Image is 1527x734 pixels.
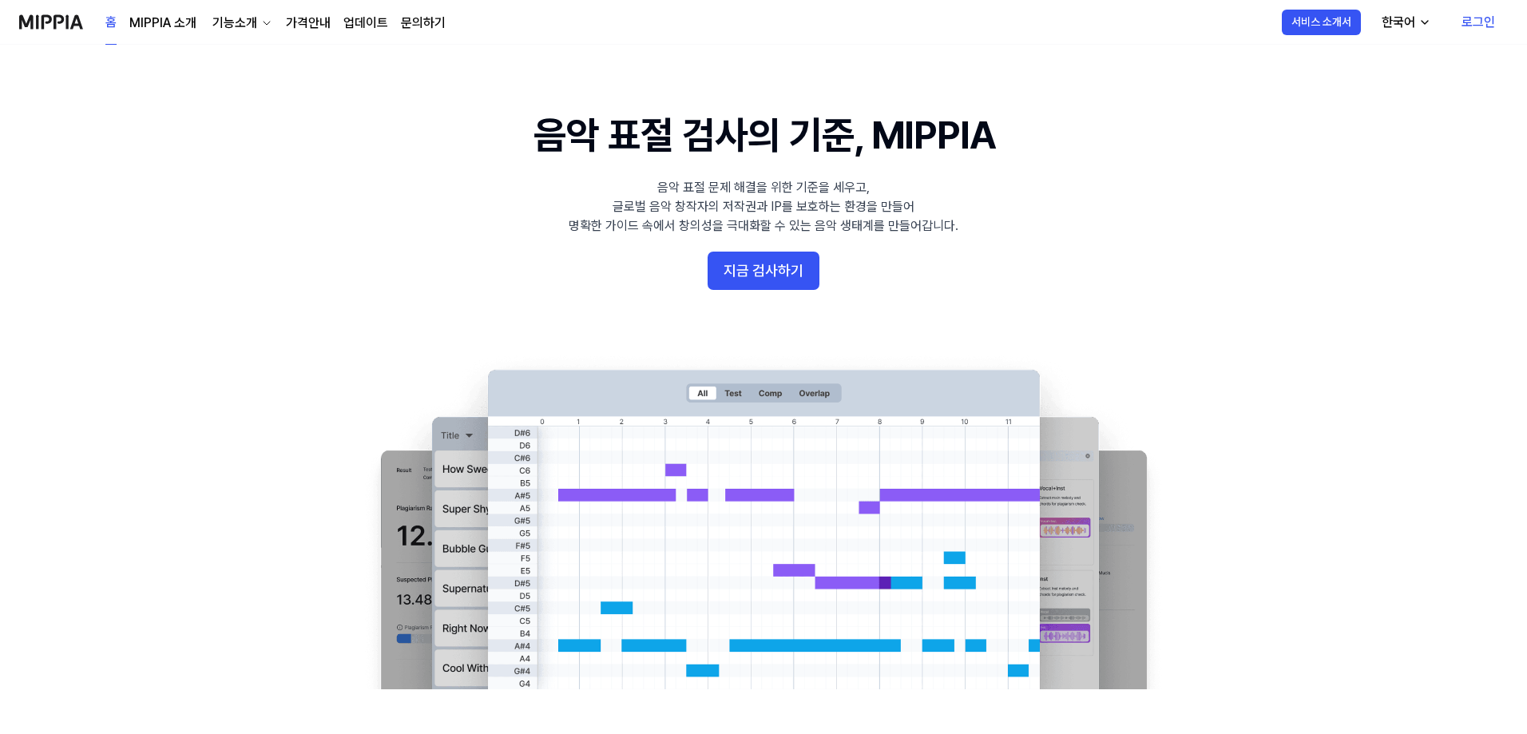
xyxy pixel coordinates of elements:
button: 지금 검사하기 [708,252,819,290]
button: 기능소개 [209,14,273,33]
div: 음악 표절 문제 해결을 위한 기준을 세우고, 글로벌 음악 창작자의 저작권과 IP를 보호하는 환경을 만들어 명확한 가이드 속에서 창의성을 극대화할 수 있는 음악 생태계를 만들어... [569,178,958,236]
a: 문의하기 [401,14,446,33]
a: 홈 [105,1,117,45]
button: 한국어 [1369,6,1441,38]
button: 서비스 소개서 [1282,10,1361,35]
a: 업데이트 [343,14,388,33]
div: 기능소개 [209,14,260,33]
h1: 음악 표절 검사의 기준, MIPPIA [533,109,994,162]
a: MIPPIA 소개 [129,14,196,33]
img: main Image [348,354,1179,689]
a: 가격안내 [286,14,331,33]
div: 한국어 [1378,13,1418,32]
